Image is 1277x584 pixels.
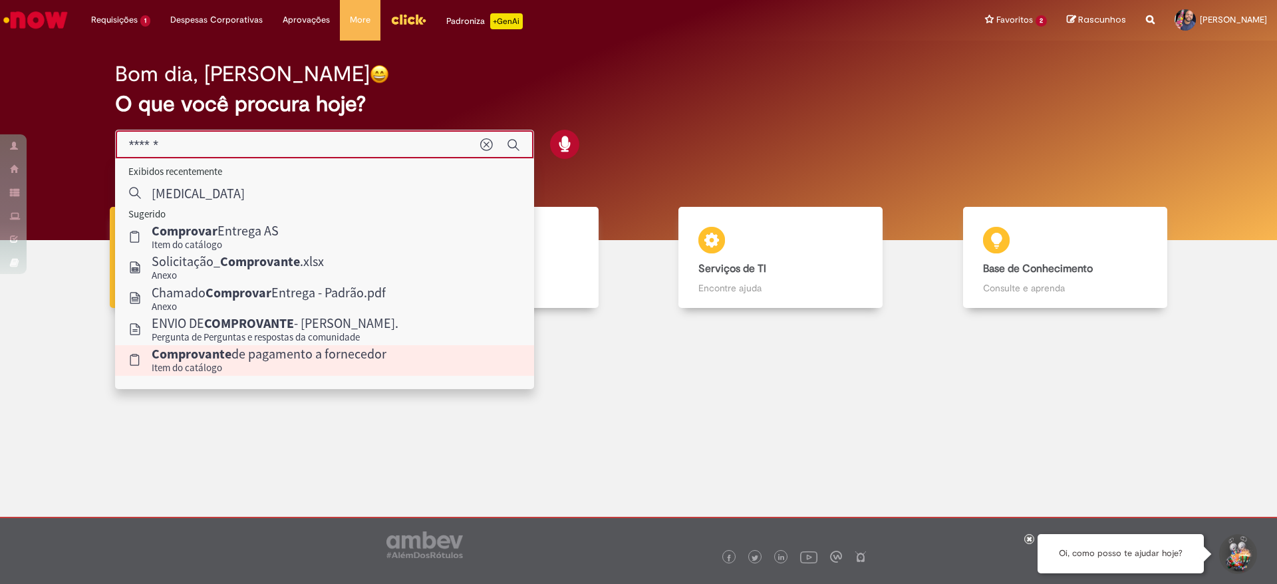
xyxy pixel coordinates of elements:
[170,13,263,27] span: Despesas Corporativas
[140,15,150,27] span: 1
[1067,14,1126,27] a: Rascunhos
[1078,13,1126,26] span: Rascunhos
[1217,534,1257,574] button: Iniciar Conversa de Suporte
[490,13,523,29] p: +GenAi
[778,554,785,562] img: logo_footer_linkedin.png
[1038,534,1204,573] div: Oi, como posso te ajudar hoje?
[1,7,70,33] img: ServiceNow
[283,13,330,27] span: Aprovações
[923,207,1208,309] a: Base de Conhecimento Consulte e aprenda
[386,531,463,558] img: logo_footer_ambev_rotulo_gray.png
[390,9,426,29] img: click_logo_yellow_360x200.png
[1200,14,1267,25] span: [PERSON_NAME]
[830,551,842,563] img: logo_footer_workplace.png
[115,92,1163,116] h2: O que você procura hoje?
[983,262,1093,275] b: Base de Conhecimento
[800,548,817,565] img: logo_footer_youtube.png
[370,65,389,84] img: happy-face.png
[752,555,758,561] img: logo_footer_twitter.png
[726,555,732,561] img: logo_footer_facebook.png
[446,13,523,29] div: Padroniza
[1036,15,1047,27] span: 2
[698,281,863,295] p: Encontre ajuda
[698,262,766,275] b: Serviços de TI
[91,13,138,27] span: Requisições
[350,13,370,27] span: More
[996,13,1033,27] span: Favoritos
[115,63,370,86] h2: Bom dia, [PERSON_NAME]
[70,207,355,309] a: Tirar dúvidas Tirar dúvidas com Lupi Assist e Gen Ai
[983,281,1147,295] p: Consulte e aprenda
[638,207,923,309] a: Serviços de TI Encontre ajuda
[855,551,867,563] img: logo_footer_naosei.png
